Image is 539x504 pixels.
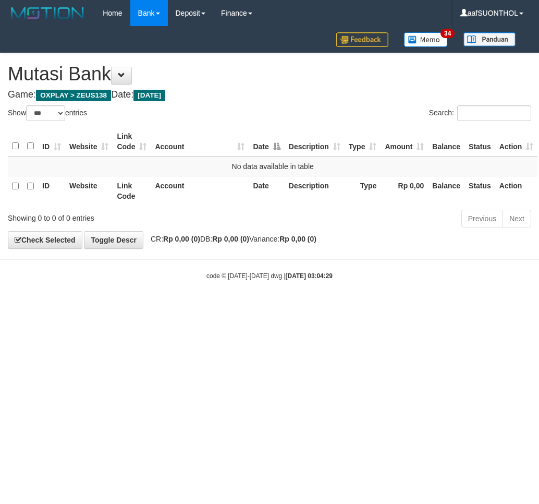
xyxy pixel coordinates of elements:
[8,209,217,223] div: Showing 0 to 0 of 0 entries
[151,127,249,157] th: Account: activate to sort column ascending
[113,176,151,206] th: Link Code
[38,127,65,157] th: ID: activate to sort column ascending
[286,272,333,280] strong: [DATE] 03:04:29
[429,105,531,121] label: Search:
[440,29,455,38] span: 34
[212,235,249,243] strong: Rp 0,00 (0)
[84,231,143,249] a: Toggle Descr
[206,272,333,280] small: code © [DATE]-[DATE] dwg |
[163,235,200,243] strong: Rp 0,00 (0)
[285,176,345,206] th: Description
[113,127,151,157] th: Link Code: activate to sort column ascending
[279,235,316,243] strong: Rp 0,00 (0)
[464,176,495,206] th: Status
[8,105,87,121] label: Show entries
[461,210,503,227] a: Previous
[145,235,316,243] span: CR: DB: Variance:
[65,176,113,206] th: Website
[503,210,531,227] a: Next
[495,127,538,157] th: Action: activate to sort column ascending
[345,127,381,157] th: Type: activate to sort column ascending
[36,90,111,101] span: OXPLAY > ZEUS138
[285,127,345,157] th: Description: activate to sort column ascending
[8,5,87,21] img: MOTION_logo.png
[404,32,448,47] img: Button%20Memo.svg
[381,127,428,157] th: Amount: activate to sort column ascending
[65,127,113,157] th: Website: activate to sort column ascending
[428,176,464,206] th: Balance
[464,127,495,157] th: Status
[151,176,249,206] th: Account
[396,26,456,53] a: 34
[381,176,428,206] th: Rp 0,00
[8,64,531,85] h1: Mutasi Bank
[249,127,284,157] th: Date: activate to sort column descending
[8,157,537,176] td: No data available in table
[249,176,284,206] th: Date
[428,127,464,157] th: Balance
[457,105,531,121] input: Search:
[133,90,165,101] span: [DATE]
[38,176,65,206] th: ID
[8,90,531,100] h4: Game: Date:
[495,176,538,206] th: Action
[345,176,381,206] th: Type
[26,105,65,121] select: Showentries
[463,32,516,46] img: panduan.png
[8,231,82,249] a: Check Selected
[336,32,388,47] img: Feedback.jpg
